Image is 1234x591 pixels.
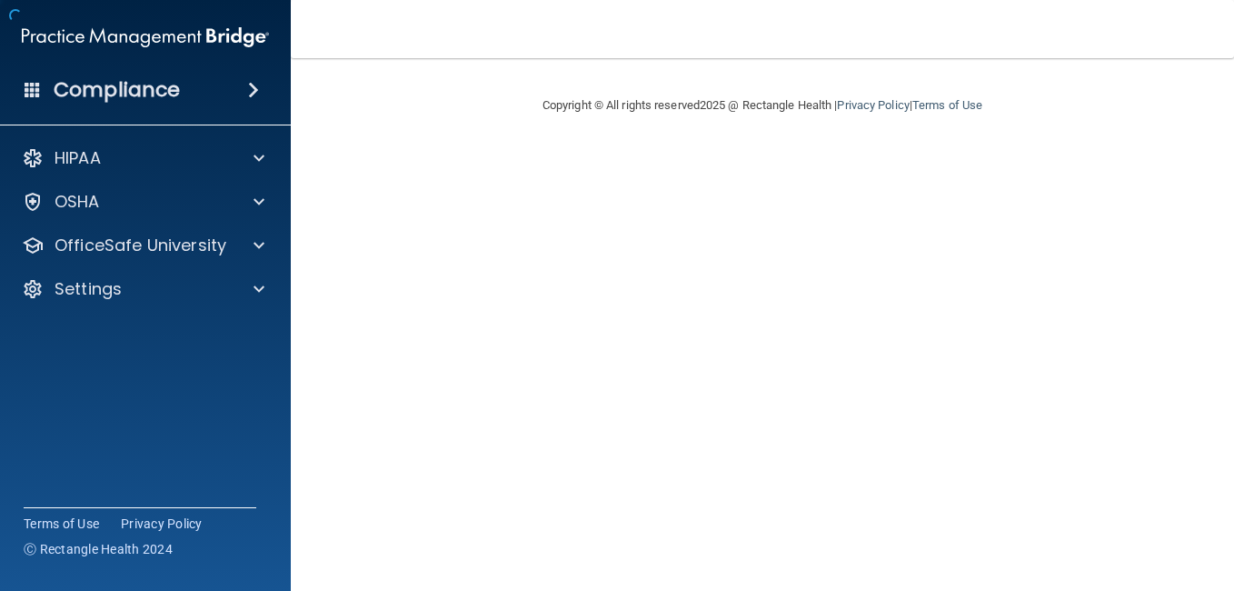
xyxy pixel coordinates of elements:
[121,515,203,533] a: Privacy Policy
[55,235,226,256] p: OfficeSafe University
[431,76,1094,135] div: Copyright © All rights reserved 2025 @ Rectangle Health | |
[24,540,173,558] span: Ⓒ Rectangle Health 2024
[837,98,909,112] a: Privacy Policy
[912,98,982,112] a: Terms of Use
[55,147,101,169] p: HIPAA
[22,19,269,55] img: PMB logo
[22,235,264,256] a: OfficeSafe University
[22,278,264,300] a: Settings
[54,77,180,103] h4: Compliance
[24,515,99,533] a: Terms of Use
[22,191,264,213] a: OSHA
[22,147,264,169] a: HIPAA
[55,278,122,300] p: Settings
[55,191,100,213] p: OSHA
